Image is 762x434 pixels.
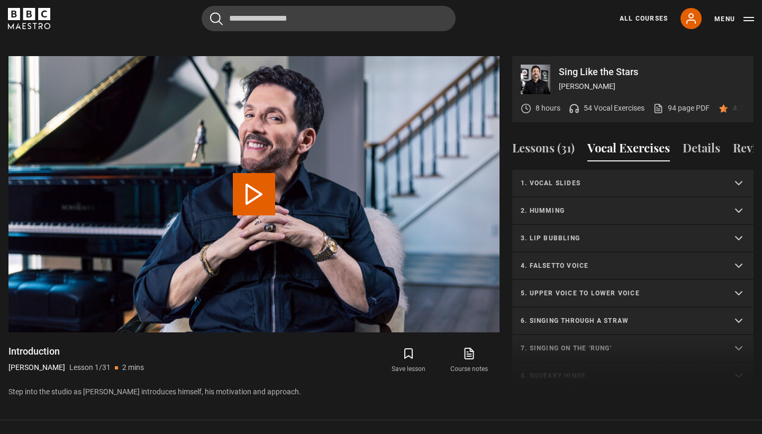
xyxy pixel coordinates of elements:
button: Vocal Exercises [587,139,670,161]
p: 8 hours [536,103,560,114]
p: 2 mins [122,362,144,373]
p: Sing Like the Stars [559,67,745,77]
button: Play Lesson Introduction [233,173,275,215]
video-js: Video Player [8,56,500,332]
p: 2. Humming [521,206,720,215]
button: Submit the search query [210,12,223,25]
button: Save lesson [378,345,439,376]
button: Toggle navigation [714,14,754,24]
a: Course notes [439,345,500,376]
summary: 3. Lip bubbling [512,225,754,252]
svg: BBC Maestro [8,8,50,29]
a: All Courses [620,14,668,23]
button: Details [683,139,720,161]
summary: 4. Falsetto voice [512,252,754,280]
p: Lesson 1/31 [69,362,111,373]
p: 54 Vocal Exercises [584,103,645,114]
button: Lessons (31) [512,139,575,161]
p: [PERSON_NAME] [8,362,65,373]
a: 94 page PDF [653,103,710,114]
summary: 2. Humming [512,197,754,225]
p: [PERSON_NAME] [559,81,745,92]
input: Search [202,6,456,31]
summary: 6. Singing through a straw [512,308,754,335]
summary: 5. Upper voice to lower voice [512,280,754,308]
p: 3. Lip bubbling [521,233,720,243]
p: 4. Falsetto voice [521,261,720,270]
p: 1. Vocal slides [521,178,720,188]
p: 6. Singing through a straw [521,316,720,325]
summary: 1. Vocal slides [512,170,754,197]
p: Step into the studio as [PERSON_NAME] introduces himself, his motivation and approach. [8,386,500,397]
p: 5. Upper voice to lower voice [521,288,720,298]
h1: Introduction [8,345,144,358]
